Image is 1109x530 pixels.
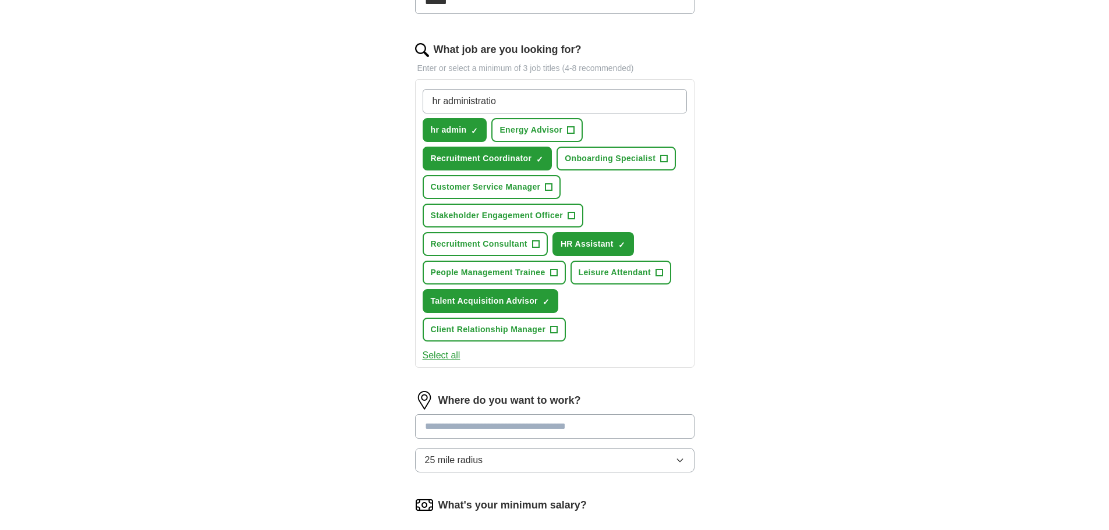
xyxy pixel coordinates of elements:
[415,43,429,57] img: search.png
[491,118,583,142] button: Energy Advisor
[499,124,562,136] span: Energy Advisor
[423,289,558,313] button: Talent Acquisition Advisor✓
[438,497,587,513] label: What's your minimum salary?
[423,232,548,256] button: Recruitment Consultant
[561,238,614,250] span: HR Assistant
[415,62,695,74] p: Enter or select a minimum of 3 job titles (4-8 recommended)
[431,209,564,222] span: Stakeholder Engagement Officer
[471,126,478,136] span: ✓
[423,89,687,113] input: Type a job title and press enter
[565,152,656,165] span: Onboarding Specialist
[423,318,566,342] button: Client Relationship Manager
[415,448,695,472] button: 25 mile radius
[423,147,552,170] button: Recruitment Coordinator✓
[431,266,545,279] span: People Management Trainee
[557,147,676,170] button: Onboarding Specialist
[431,323,546,336] span: Client Relationship Manager
[423,204,584,227] button: Stakeholder Engagement Officer
[425,453,483,467] span: 25 mile radius
[431,295,538,307] span: Talent Acquisition Advisor
[431,238,527,250] span: Recruitment Consultant
[438,393,581,408] label: Where do you want to work?
[431,181,541,193] span: Customer Service Manager
[431,124,467,136] span: hr admin
[543,297,550,307] span: ✓
[423,261,566,284] button: People Management Trainee
[423,175,561,199] button: Customer Service Manager
[423,118,487,142] button: hr admin✓
[415,496,434,514] img: salary.png
[415,391,434,410] img: location.png
[571,261,671,284] button: Leisure Attendant
[423,348,460,362] button: Select all
[536,155,543,164] span: ✓
[434,42,582,58] label: What job are you looking for?
[618,240,625,250] span: ✓
[579,266,651,279] span: Leisure Attendant
[431,152,532,165] span: Recruitment Coordinator
[552,232,634,256] button: HR Assistant✓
